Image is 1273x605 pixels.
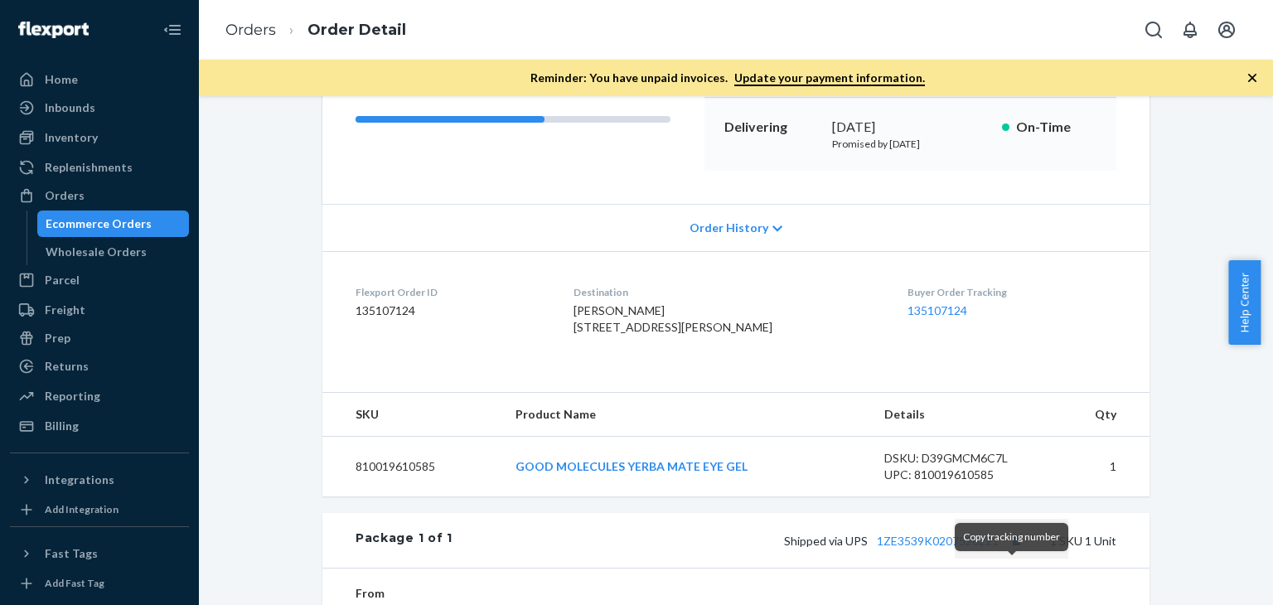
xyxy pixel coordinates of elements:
div: Fast Tags [45,545,98,562]
a: Order Detail [307,21,406,39]
td: 810019610585 [322,437,502,497]
button: Open Search Box [1137,13,1170,46]
div: Integrations [45,472,114,488]
button: Fast Tags [10,540,189,567]
dt: Destination [574,285,882,299]
th: Qty [1053,393,1150,437]
p: Delivering [724,118,819,137]
a: Replenishments [10,154,189,181]
button: Open account menu [1210,13,1243,46]
p: On-Time [1016,118,1096,137]
a: 1ZE3539K0207520221 [877,534,999,548]
a: Inbounds [10,94,189,121]
a: Billing [10,413,189,439]
div: Inventory [45,129,98,146]
td: 1 [1053,437,1150,497]
a: Prep [10,325,189,351]
div: Freight [45,302,85,318]
div: [DATE] [832,118,989,137]
div: Add Integration [45,502,119,516]
a: Reporting [10,383,189,409]
div: Add Fast Tag [45,576,104,590]
a: Inventory [10,124,189,151]
span: Shipped via UPS [784,534,1027,548]
div: Inbounds [45,99,95,116]
a: GOOD MOLECULES YERBA MATE EYE GEL [515,459,748,473]
div: Returns [45,358,89,375]
span: [PERSON_NAME] [STREET_ADDRESS][PERSON_NAME] [574,303,772,334]
p: Promised by [DATE] [832,137,989,151]
button: Open notifications [1174,13,1207,46]
a: Update your payment information. [734,70,925,86]
img: Flexport logo [18,22,89,38]
div: Replenishments [45,159,133,176]
div: DSKU: D39GMCM6C7L [884,450,1040,467]
div: Wholesale Orders [46,244,147,260]
div: Parcel [45,272,80,288]
th: Details [871,393,1053,437]
span: Copy tracking number [963,530,1060,543]
a: Returns [10,353,189,380]
a: Ecommerce Orders [37,211,190,237]
ol: breadcrumbs [212,6,419,55]
a: Parcel [10,267,189,293]
button: Close Navigation [156,13,189,46]
a: Add Fast Tag [10,574,189,593]
dt: Flexport Order ID [356,285,547,299]
div: Home [45,71,78,88]
a: Orders [225,21,276,39]
div: Prep [45,330,70,346]
span: Order History [690,220,768,236]
div: UPC: 810019610585 [884,467,1040,483]
dt: From [356,585,554,602]
a: Home [10,66,189,93]
dt: Buyer Order Tracking [908,285,1116,299]
th: Product Name [502,393,871,437]
div: Reporting [45,388,100,404]
div: Package 1 of 1 [356,530,453,551]
a: 135107124 [908,303,967,317]
th: SKU [322,393,502,437]
a: Freight [10,297,189,323]
dd: 135107124 [356,302,547,319]
div: Billing [45,418,79,434]
button: Help Center [1228,260,1261,345]
p: Reminder: You have unpaid invoices. [530,70,925,86]
div: Orders [45,187,85,204]
a: Orders [10,182,189,209]
a: Wholesale Orders [37,239,190,265]
button: Integrations [10,467,189,493]
a: Add Integration [10,500,189,520]
div: 1 SKU 1 Unit [453,530,1116,551]
div: Ecommerce Orders [46,215,152,232]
